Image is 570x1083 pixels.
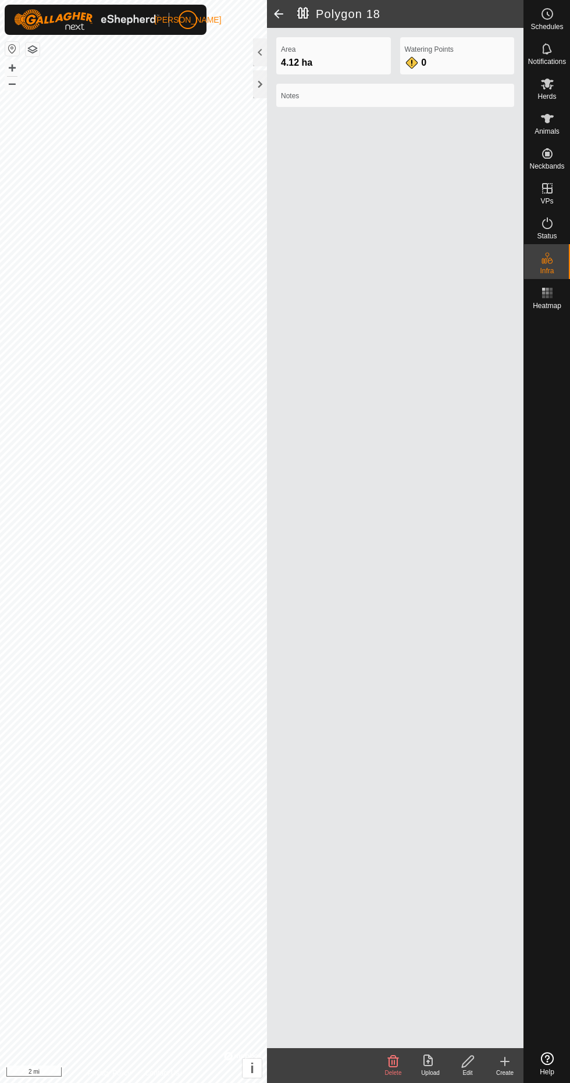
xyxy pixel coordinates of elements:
label: Watering Points [405,44,510,55]
label: Area [281,44,386,55]
span: 0 [421,58,426,67]
h2: Polygon 18 [297,7,523,21]
a: Help [524,1048,570,1080]
span: i [250,1060,254,1076]
div: Edit [449,1068,486,1077]
span: Neckbands [529,163,564,170]
div: Create [486,1068,523,1077]
div: Upload [412,1068,449,1077]
span: [PERSON_NAME] [154,14,221,26]
button: – [5,76,19,90]
span: Notifications [528,58,566,65]
button: i [243,1059,262,1078]
button: Map Layers [26,42,40,56]
span: Infra [540,267,554,274]
span: Herds [537,93,556,100]
button: Reset Map [5,42,19,56]
a: Privacy Policy [87,1068,131,1078]
span: 4.12 ha [281,58,312,67]
span: Delete [385,1070,402,1076]
span: Help [540,1068,554,1075]
a: Contact Us [145,1068,179,1078]
img: Gallagher Logo [14,9,159,30]
label: Notes [281,91,510,101]
button: + [5,61,19,75]
span: Status [537,233,557,240]
span: VPs [540,198,553,205]
span: Heatmap [533,302,561,309]
span: Animals [535,128,560,135]
span: Schedules [530,23,563,30]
